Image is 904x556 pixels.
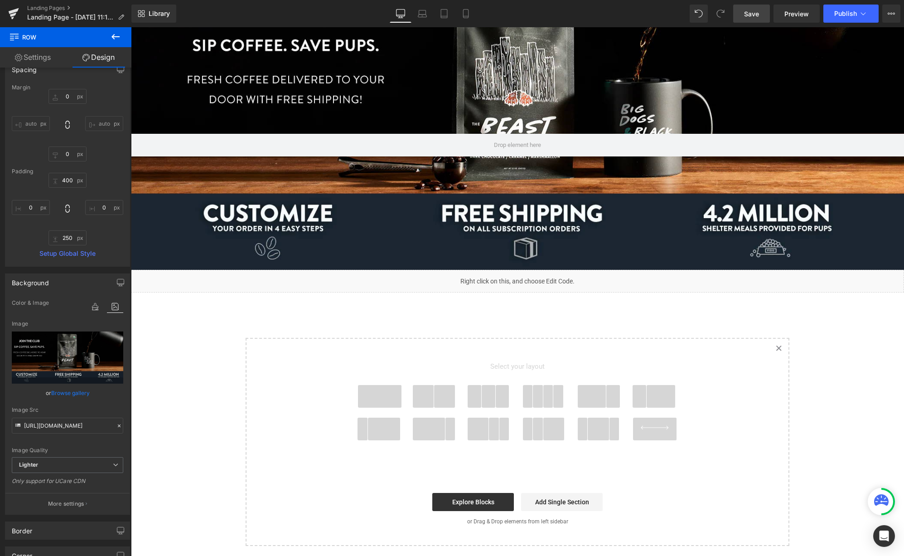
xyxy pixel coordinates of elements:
[12,522,32,535] div: Border
[48,89,87,104] input: 0
[12,300,49,306] span: Color & Image
[301,466,383,484] a: Explore Blocks
[12,274,49,287] div: Background
[12,116,50,131] input: 0
[12,447,123,454] div: Image Quality
[149,10,170,18] span: Library
[411,5,433,23] a: Laptop
[882,5,900,23] button: More
[784,9,809,19] span: Preview
[12,84,123,91] div: Margin
[51,385,90,401] a: Browse gallery
[12,418,123,434] input: Link
[744,9,759,19] span: Save
[12,478,123,491] div: Only support for UCare CDN
[48,146,87,161] input: 0
[12,250,123,257] a: Setup Global Style
[48,230,87,245] input: 0
[85,116,123,131] input: 0
[27,14,114,21] span: Landing Page - [DATE] 11:16:38
[433,5,455,23] a: Tablet
[455,5,477,23] a: Mobile
[873,525,895,547] div: Open Intercom Messenger
[12,407,123,413] div: Image Src
[12,388,123,398] div: or
[12,168,123,175] div: Padding
[390,466,472,484] a: Add Single Section
[12,321,123,327] div: Image
[131,5,176,23] a: New Library
[390,5,411,23] a: Desktop
[9,27,100,47] span: Row
[773,5,820,23] a: Preview
[48,500,84,508] p: More settings
[27,5,131,12] a: Landing Pages
[690,5,708,23] button: Undo
[219,325,554,358] span: Select your layout
[823,5,879,23] button: Publish
[66,47,131,68] a: Design
[5,493,130,514] button: More settings
[129,491,644,497] p: or Drag & Drop elements from left sidebar
[85,200,123,215] input: 0
[12,200,50,215] input: 0
[19,461,38,468] b: Lighter
[834,10,857,17] span: Publish
[48,173,87,188] input: 0
[711,5,730,23] button: Redo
